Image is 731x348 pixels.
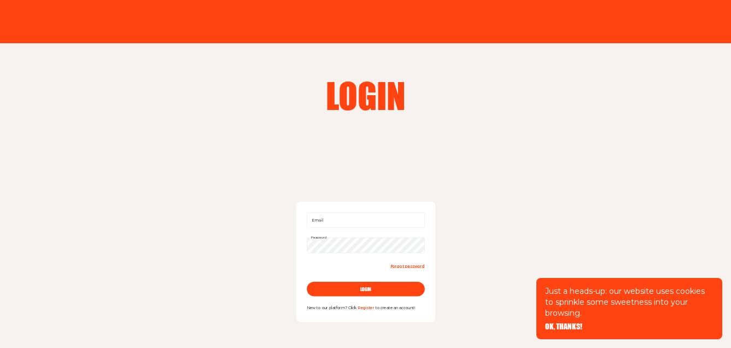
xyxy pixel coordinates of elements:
[307,237,425,253] input: Password
[226,78,506,113] h2: Login
[390,263,424,270] a: Forgot password
[310,235,327,241] label: Password
[307,212,425,228] input: Email
[545,323,582,330] button: OK, THANKS!
[545,286,714,318] p: Just a heads-up: our website uses cookies to sprinkle some sweetness into your browsing.
[307,305,425,311] p: New to our platform? Click to create an account!
[358,305,374,310] a: Register
[360,287,371,292] span: login
[390,264,424,269] span: Forgot password
[307,282,425,296] button: login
